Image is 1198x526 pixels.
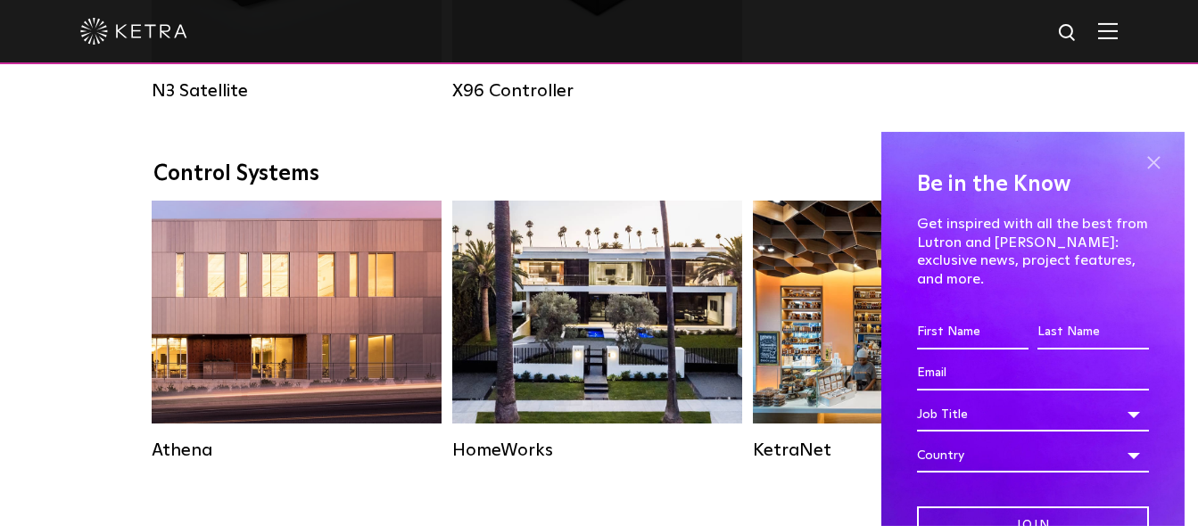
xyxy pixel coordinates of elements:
[452,80,742,102] div: X96 Controller
[1098,22,1118,39] img: Hamburger%20Nav.svg
[917,215,1149,289] p: Get inspired with all the best from Lutron and [PERSON_NAME]: exclusive news, project features, a...
[1057,22,1079,45] img: search icon
[452,440,742,461] div: HomeWorks
[152,80,442,102] div: N3 Satellite
[153,161,1045,187] div: Control Systems
[917,398,1149,431] div: Job Title
[917,316,1029,349] input: First Name
[917,168,1149,201] h4: Be in the Know
[1037,316,1149,349] input: Last Name
[753,440,1043,461] div: KetraNet
[753,201,1043,461] a: KetraNet Legacy System
[452,201,742,461] a: HomeWorks Residential Solution
[80,18,187,45] img: ketra-logo-2019-white
[152,440,442,461] div: Athena
[917,357,1149,390] input: Email
[917,439,1149,473] div: Country
[152,201,442,461] a: Athena Commercial Solution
